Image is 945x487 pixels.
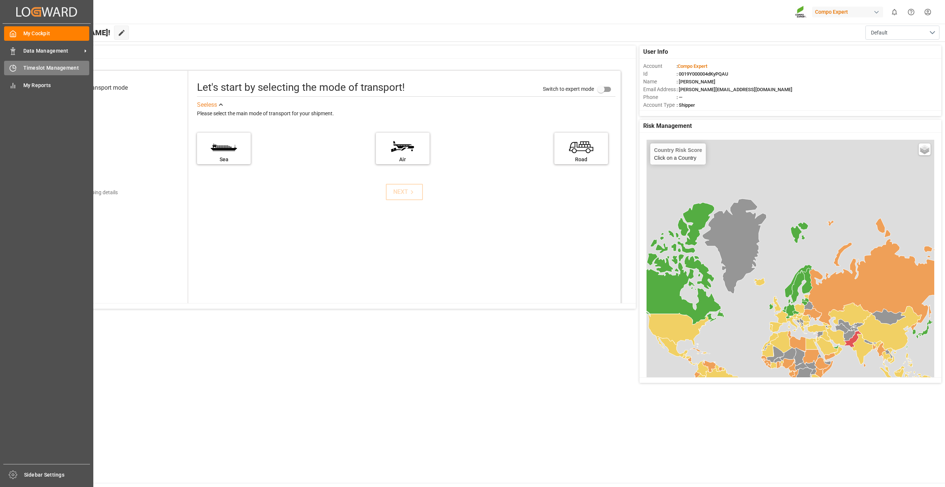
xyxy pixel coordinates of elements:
[677,87,792,92] span: : [PERSON_NAME][EMAIL_ADDRESS][DOMAIN_NAME]
[4,26,89,41] a: My Cockpit
[654,147,702,153] h4: Country Risk Score
[201,156,247,163] div: Sea
[643,47,668,56] span: User Info
[23,30,90,37] span: My Cockpit
[4,61,89,75] a: Timeslot Management
[643,93,677,101] span: Phone
[558,156,604,163] div: Road
[23,64,90,72] span: Timeslot Management
[643,122,692,130] span: Risk Management
[4,78,89,92] a: My Reports
[903,4,919,20] button: Help Center
[812,5,886,19] button: Compo Expert
[386,184,423,200] button: NEXT
[197,109,615,118] div: Please select the main mode of transport for your shipment.
[643,62,677,70] span: Account
[380,156,426,163] div: Air
[197,100,217,109] div: See less
[678,63,707,69] span: Compo Expert
[197,80,405,95] div: Let's start by selecting the mode of transport!
[643,101,677,109] span: Account Type
[70,83,128,92] div: Select transport mode
[677,79,715,85] span: : [PERSON_NAME]
[654,147,702,161] div: Click on a Country
[23,47,82,55] span: Data Management
[23,82,90,89] span: My Reports
[643,78,677,86] span: Name
[871,29,888,37] span: Default
[677,63,707,69] span: :
[24,471,90,479] span: Sidebar Settings
[393,188,416,196] div: NEXT
[643,86,677,93] span: Email Address
[919,143,931,155] a: Layers
[677,95,682,100] span: : —
[543,86,594,92] span: Switch to expert mode
[812,7,883,17] div: Compo Expert
[795,6,807,19] img: Screenshot%202023-09-29%20at%2010.02.21.png_1712312052.png
[643,70,677,78] span: Id
[865,26,939,40] button: open menu
[71,189,118,196] div: Add shipping details
[677,102,695,108] span: : Shipper
[886,4,903,20] button: show 0 new notifications
[677,71,728,77] span: : 0019Y000004dKyPQAU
